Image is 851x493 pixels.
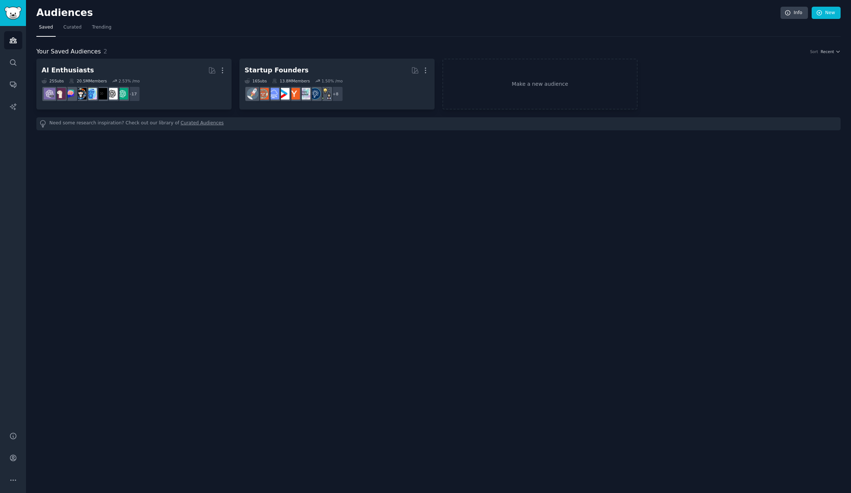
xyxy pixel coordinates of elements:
[442,59,638,110] a: Make a new audience
[36,47,101,56] span: Your Saved Audiences
[4,7,22,20] img: GummySearch logo
[320,88,331,99] img: growmybusiness
[125,86,140,102] div: + 17
[42,66,94,75] div: AI Enthusiasts
[69,78,107,84] div: 20.5M Members
[780,7,808,19] a: Info
[65,88,76,99] img: ChatGPTPromptGenius
[247,88,258,99] img: startups
[118,78,140,84] div: 2.53 % /mo
[810,49,818,54] div: Sort
[821,49,841,54] button: Recent
[36,117,841,130] div: Need some research inspiration? Check out our library of
[92,24,111,31] span: Trending
[75,88,86,99] img: aiArt
[36,59,232,110] a: AI Enthusiasts25Subs20.5MMembers2.53% /mo+17ChatGPTOpenAIArtificialInteligenceartificialaiArtChat...
[309,88,321,99] img: Entrepreneurship
[321,78,343,84] div: 1.50 % /mo
[89,22,114,37] a: Trending
[39,24,53,31] span: Saved
[54,88,66,99] img: LocalLLaMA
[42,78,64,84] div: 25 Sub s
[257,88,269,99] img: EntrepreneurRideAlong
[268,88,279,99] img: SaaS
[278,88,289,99] img: startup
[63,24,82,31] span: Curated
[44,88,55,99] img: ChatGPTPro
[117,88,128,99] img: ChatGPT
[36,22,56,37] a: Saved
[272,78,310,84] div: 13.8M Members
[821,49,834,54] span: Recent
[299,88,310,99] img: indiehackers
[61,22,84,37] a: Curated
[96,88,107,99] img: ArtificialInteligence
[181,120,224,128] a: Curated Audiences
[85,88,97,99] img: artificial
[106,88,118,99] img: OpenAI
[245,66,308,75] div: Startup Founders
[288,88,300,99] img: ycombinator
[245,78,267,84] div: 16 Sub s
[812,7,841,19] a: New
[36,7,780,19] h2: Audiences
[239,59,435,110] a: Startup Founders16Subs13.8MMembers1.50% /mo+8growmybusinessEntrepreneurshipindiehackersycombinato...
[104,48,107,55] span: 2
[328,86,343,102] div: + 8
